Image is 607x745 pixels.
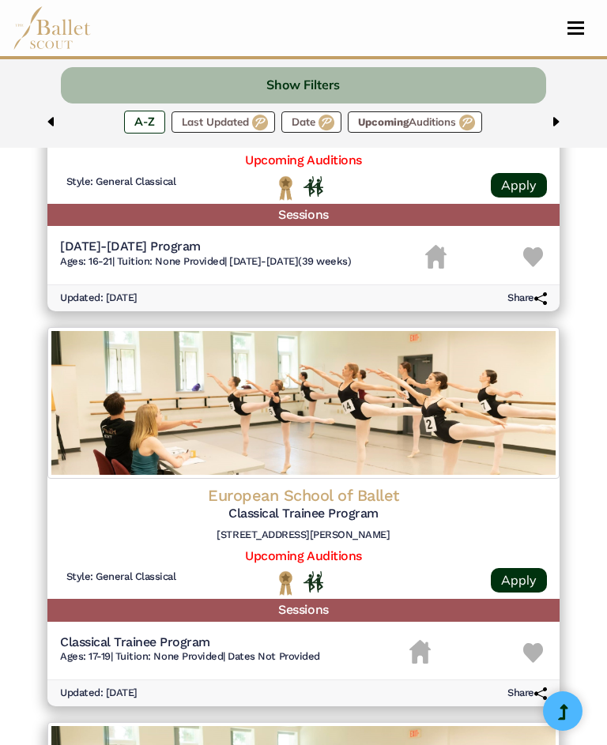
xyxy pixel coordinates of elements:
img: In Person [303,571,323,592]
h6: Share [507,292,547,305]
img: Heart [523,643,543,663]
h6: Updated: [DATE] [60,292,138,305]
img: Logo [47,327,560,479]
a: Apply [491,173,547,198]
h5: Sessions [47,599,560,622]
span: Tuition: None Provided [117,255,224,267]
label: A-Z [124,111,165,134]
h6: [STREET_ADDRESS][PERSON_NAME] [60,529,547,542]
img: In Person [303,176,323,197]
span: [DATE]-[DATE] (39 weeks) [229,255,351,267]
a: Upcoming Auditions [245,152,361,167]
label: Date [281,111,341,134]
h6: | | [60,255,351,269]
h5: Sessions [47,204,560,227]
img: Housing Unavailable [425,245,447,269]
span: Dates Not Provided [228,650,319,662]
button: Show Filters [61,67,546,104]
span: Tuition: None Provided [115,650,223,662]
h6: Style: General Classical [60,175,182,189]
h5: Classical Trainee Program [60,634,320,651]
label: Auditions [348,111,482,134]
h5: Classical Trainee Program [60,506,547,522]
h6: | | [60,650,320,664]
a: Apply [491,568,547,593]
a: Upcoming Auditions [245,548,361,563]
span: Ages: 17-19 [60,650,111,662]
h6: Share [507,687,547,700]
span: Ages: 16-21 [60,255,112,267]
img: National [276,175,296,200]
label: Last Updated [172,111,275,134]
img: Heart [523,247,543,267]
h6: Updated: [DATE] [60,687,138,700]
img: Housing Unavailable [409,640,431,664]
h6: Style: General Classical [60,570,182,584]
button: Toggle navigation [557,21,594,36]
img: National [276,570,296,595]
span: Upcoming [358,117,409,127]
h5: [DATE]-[DATE] Program [60,239,351,255]
h4: European School of Ballet [60,485,547,506]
